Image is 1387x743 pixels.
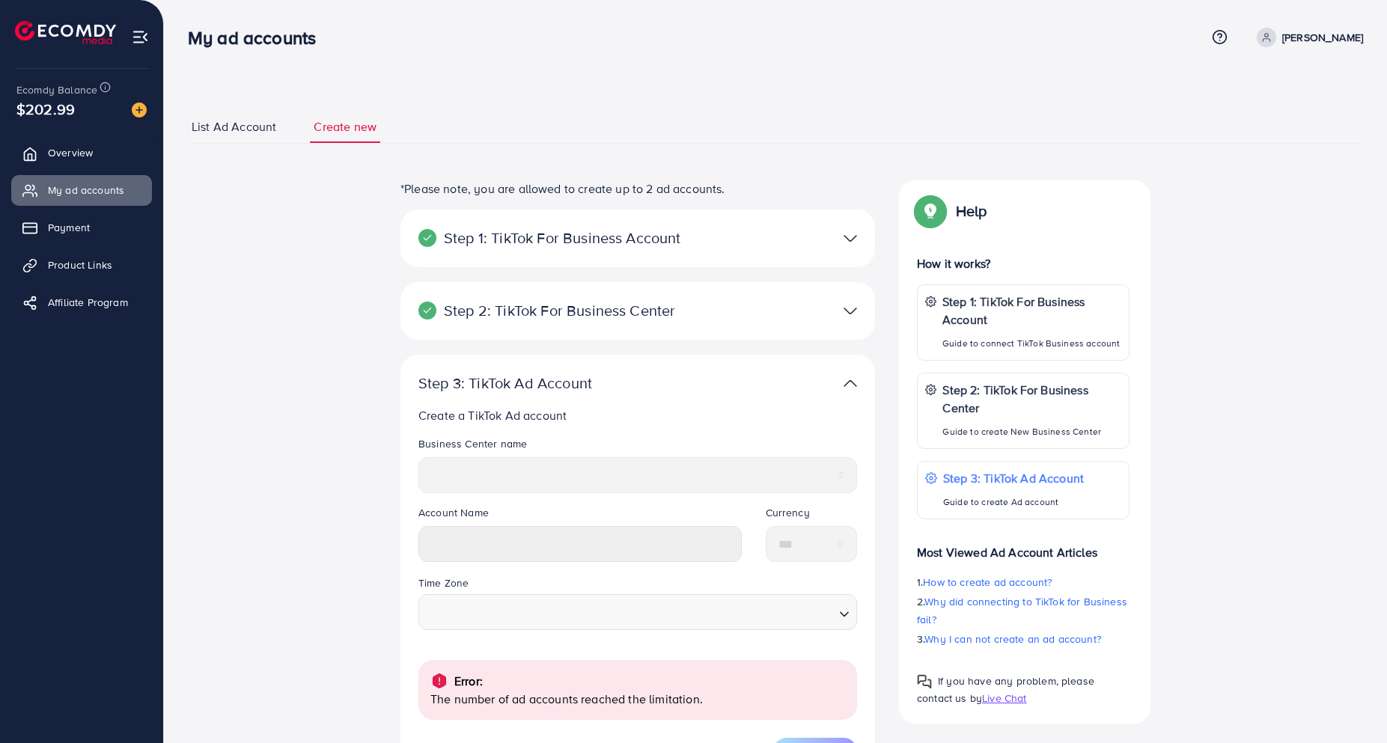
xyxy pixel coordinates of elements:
[418,594,857,630] div: Search for option
[923,575,1052,590] span: How to create ad account?
[188,27,328,49] h3: My ad accounts
[48,295,128,310] span: Affiliate Program
[425,598,833,626] input: Search for option
[956,202,987,220] p: Help
[430,672,448,690] img: alert
[766,505,858,526] legend: Currency
[11,250,152,280] a: Product Links
[942,293,1121,328] p: Step 1: TikTok For Business Account
[48,220,90,235] span: Payment
[418,505,742,526] legend: Account Name
[943,493,1084,511] p: Guide to create Ad account
[400,180,875,198] p: *Please note, you are allowed to create up to 2 ad accounts.
[15,21,116,44] img: logo
[16,98,75,120] span: $202.99
[418,436,857,457] legend: Business Center name
[942,381,1121,417] p: Step 2: TikTok For Business Center
[924,632,1101,646] span: Why I can not create an ad account?
[11,287,152,317] a: Affiliate Program
[917,594,1127,627] span: Why did connecting to TikTok for Business fail?
[454,672,483,690] p: Error:
[430,690,845,708] p: The number of ad accounts reached the limitation.
[844,227,857,249] img: TikTok partner
[917,531,1130,561] p: Most Viewed Ad Account Articles
[418,406,863,424] p: Create a TikTok Ad account
[132,28,149,46] img: menu
[844,300,857,322] img: TikTok partner
[917,593,1130,629] p: 2.
[982,691,1026,706] span: Live Chat
[917,673,1094,706] span: If you have any problem, please contact us by
[418,229,703,247] p: Step 1: TikTok For Business Account
[943,469,1084,487] p: Step 3: TikTok Ad Account
[917,573,1130,591] p: 1.
[11,212,152,242] a: Payment
[48,145,93,160] span: Overview
[11,138,152,168] a: Overview
[942,423,1121,441] p: Guide to create New Business Center
[1251,28,1363,47] a: [PERSON_NAME]
[942,334,1121,352] p: Guide to connect TikTok Business account
[48,257,112,272] span: Product Links
[48,183,124,198] span: My ad accounts
[844,373,857,394] img: TikTok partner
[917,254,1130,272] p: How it works?
[418,575,469,590] label: Time Zone
[192,118,276,135] span: List Ad Account
[314,118,377,135] span: Create new
[1323,676,1376,732] iframe: Chat
[418,302,703,319] p: Step 2: TikTok For Business Center
[16,82,97,97] span: Ecomdy Balance
[917,674,932,689] img: Popup guide
[917,198,944,224] img: Popup guide
[1282,28,1363,46] p: [PERSON_NAME]
[132,103,147,117] img: image
[917,630,1130,648] p: 3.
[11,175,152,205] a: My ad accounts
[418,374,703,392] p: Step 3: TikTok Ad Account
